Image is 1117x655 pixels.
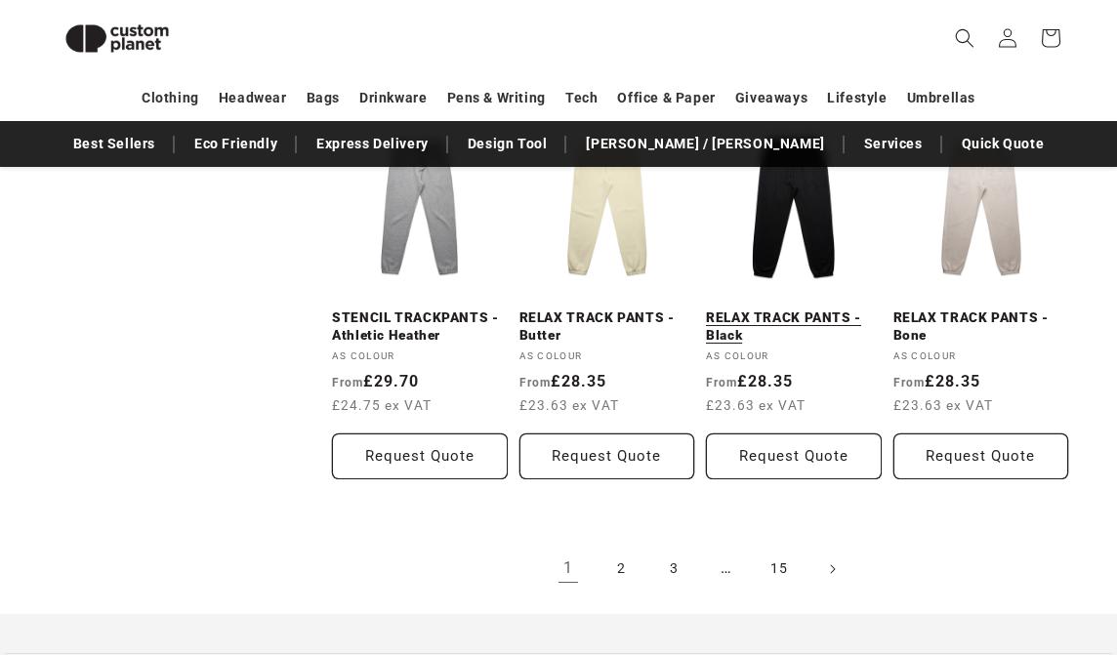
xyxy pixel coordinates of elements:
[735,81,807,115] a: Giveaways
[782,444,1117,655] iframe: Chat Widget
[600,548,642,591] a: Page 2
[565,81,598,115] a: Tech
[458,127,558,161] a: Design Tool
[706,309,882,344] a: RELAX TRACK PANTS - Black
[447,81,546,115] a: Pens & Writing
[617,81,715,115] a: Office & Paper
[519,433,695,479] : Request Quote
[185,127,287,161] a: Eco Friendly
[943,17,986,60] summary: Search
[907,81,975,115] a: Umbrellas
[893,309,1069,344] a: RELAX TRACK PANTS - Bone
[307,127,438,161] a: Express Delivery
[142,81,199,115] a: Clothing
[827,81,887,115] a: Lifestyle
[576,127,834,161] a: [PERSON_NAME] / [PERSON_NAME]
[547,548,590,591] a: Page 1
[705,548,748,591] span: …
[332,548,1068,591] nav: Pagination
[332,309,508,344] a: STENCIL TRACKPANTS - Athletic Heather
[893,433,1069,479] : Request Quote
[952,127,1055,161] a: Quick Quote
[758,548,801,591] a: Page 15
[332,433,508,479] : Request Quote
[854,127,932,161] a: Services
[706,433,882,479] : Request Quote
[49,8,186,69] img: Custom Planet
[63,127,165,161] a: Best Sellers
[307,81,340,115] a: Bags
[359,81,427,115] a: Drinkware
[219,81,287,115] a: Headwear
[652,548,695,591] a: Page 3
[519,309,695,344] a: RELAX TRACK PANTS - Butter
